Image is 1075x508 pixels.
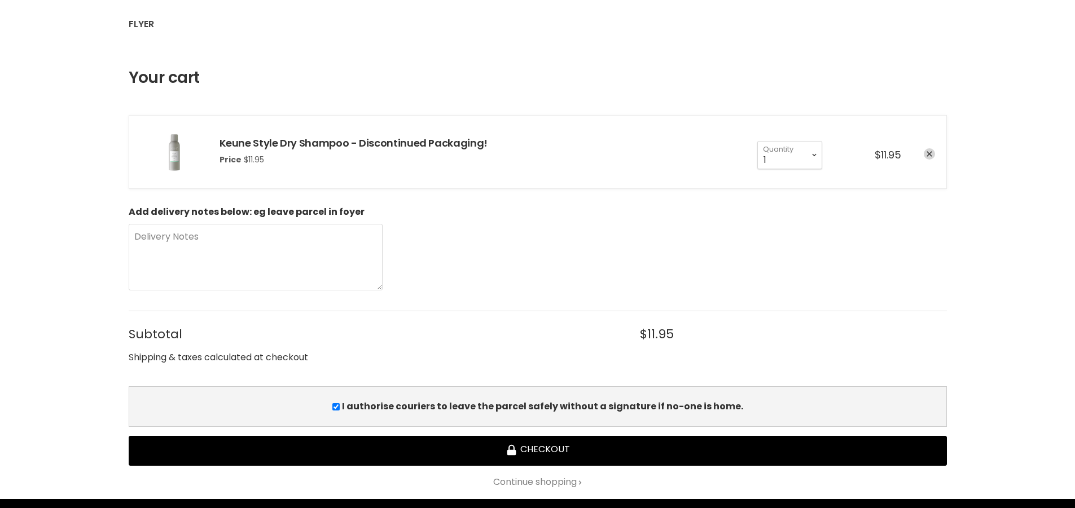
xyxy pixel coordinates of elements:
b: Add delivery notes below: eg leave parcel in foyer [129,205,365,218]
span: Price [220,154,242,165]
span: $11.95 [640,327,674,341]
b: I authorise couriers to leave the parcel safely without a signature if no-one is home. [342,400,743,413]
form: cart checkout [129,69,947,488]
a: Continue shopping [129,477,947,487]
a: Keune Style Dry Shampoo - Discontinued Packaging! [220,136,488,150]
a: Flyer [120,12,163,36]
div: Shipping & taxes calculated at checkout [129,351,947,365]
button: Checkout [129,436,947,466]
select: Quantity [757,141,822,169]
span: $11.95 [875,148,901,162]
a: remove Keune Style Dry Shampoo - Discontinued Packaging! [924,148,935,160]
h1: Your cart [129,69,200,87]
img: Keune Style Dry Shampoo - Discontinued Packaging! [141,127,208,177]
span: Subtotal [129,327,615,341]
span: $11.95 [244,154,264,165]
